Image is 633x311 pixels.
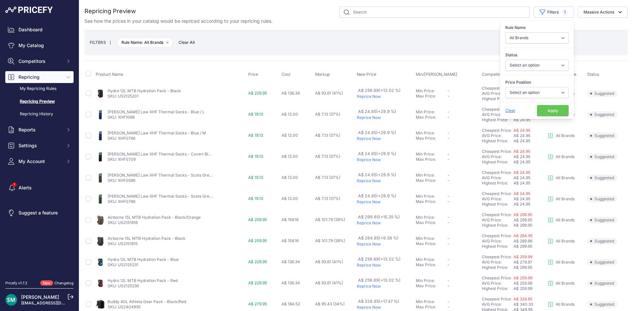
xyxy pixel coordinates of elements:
[416,215,448,220] div: Min Price:
[448,304,450,309] span: -
[482,244,508,249] a: Highest Price:
[108,173,217,178] a: [PERSON_NAME] Law XHF Thermal Socks - Scots Grey / S
[482,133,514,138] div: AVG Price:
[482,260,514,265] div: AVG Price:
[282,259,300,264] span: A$ 136.34
[117,38,173,47] span: Rule Name: All Brands
[448,109,450,114] span: -
[482,254,512,259] a: Cheapest Price:
[514,239,545,244] div: A$ 289.96
[21,294,59,300] a: [PERSON_NAME]
[578,7,628,18] button: Massive Actions
[514,286,532,291] span: A$ 259.99
[587,238,617,244] span: Suggested
[514,128,530,133] span: A$ 24.95
[448,241,450,246] span: -
[416,152,448,157] div: Min Price:
[108,220,138,225] a: SKU: US2151918
[357,199,413,205] p: Reprice Now
[416,299,448,304] div: Min Price:
[108,299,186,304] a: Buddy 40L Athlete Gear Pack - Black/Red
[448,136,450,141] span: -
[514,265,532,270] span: A$ 299.95
[482,212,512,217] a: Cheapest Price:
[548,217,575,223] a: All Brands
[482,286,508,291] a: Highest Price:
[587,175,617,181] span: Suggested
[482,302,514,307] div: AVG Price:
[514,149,530,154] a: A$ 24.95
[482,128,512,133] a: Cheapest Price:
[587,72,599,77] span: Status
[248,133,263,138] span: A$ 19.13
[448,94,450,99] span: -
[282,280,300,285] span: A$ 136.34
[587,90,617,97] span: Suggested
[379,214,400,219] span: (+15.35 %)
[5,280,27,286] div: Pricefy v1.7.2
[248,196,263,201] span: A$ 19.13
[416,136,448,141] div: Max Price:
[514,223,532,228] span: A$ 299.95
[514,212,532,217] a: A$ 299.95
[84,18,273,24] p: See how the prices in your catalog would be repriced according to your repricing rules.
[482,191,512,196] a: Cheapest Price:
[108,199,135,204] a: SKU: XHF0786
[379,299,399,304] span: (+17.47 %)
[358,193,396,198] span: A$ 24.85
[514,191,530,196] span: A$ 24.95
[587,132,617,139] span: Suggested
[282,196,298,201] span: A$ 12.00
[505,79,569,86] label: Price Position
[514,275,532,280] span: A$ 259.99
[548,154,575,159] a: All Brands
[357,94,413,99] p: Reprice Now
[108,278,178,283] a: Hydro 12L MTB Hydration Pack - Red
[514,159,530,164] span: A$ 24.95
[448,278,450,283] span: -
[5,182,74,194] a: Alerts
[514,170,530,175] span: A$ 24.95
[556,281,575,286] p: All Brands
[358,172,396,177] span: A$ 24.85
[379,88,401,93] span: (+13.02 %)
[514,133,545,138] div: A$ 24.95
[376,130,396,135] span: (+29.9 %)
[482,154,514,159] div: AVG Price:
[248,91,267,96] span: A$ 229.95
[18,142,62,149] span: Settings
[358,236,399,240] span: A$ 284.85
[54,281,74,285] a: Changelog
[556,302,575,307] p: All Brands
[108,236,185,241] a: Airborne 15L MTB Hydration Pack - Black
[5,108,74,120] a: Repricing History
[548,196,575,202] a: All Brands
[548,175,575,181] a: All Brands
[282,133,298,138] span: A$ 12.00
[416,278,448,283] div: Min Price:
[448,299,450,304] span: -
[416,304,448,310] div: Max Price:
[482,112,514,117] div: AVG Price:
[357,157,413,162] p: Reprice Now
[416,115,448,120] div: Max Price:
[514,181,530,185] span: A$ 24.95
[556,260,575,265] p: All Brands
[448,199,450,204] span: -
[548,302,575,307] a: All Brands
[358,151,396,156] span: A$ 24.85
[587,154,617,160] span: Suggested
[90,40,106,45] small: FILTERS
[556,154,575,159] p: All Brands
[482,181,508,185] a: Highest Price:
[514,117,530,122] span: A$ 24.95
[482,149,512,154] a: Cheapest Price:
[482,107,512,112] a: Cheapest Price:
[514,297,532,301] span: A$ 328.95
[416,241,448,246] div: Max Price:
[482,86,512,91] a: Cheapest Price:
[108,283,139,288] a: SKU: US2125230
[514,260,545,265] div: A$ 279.97
[587,259,617,266] span: Suggested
